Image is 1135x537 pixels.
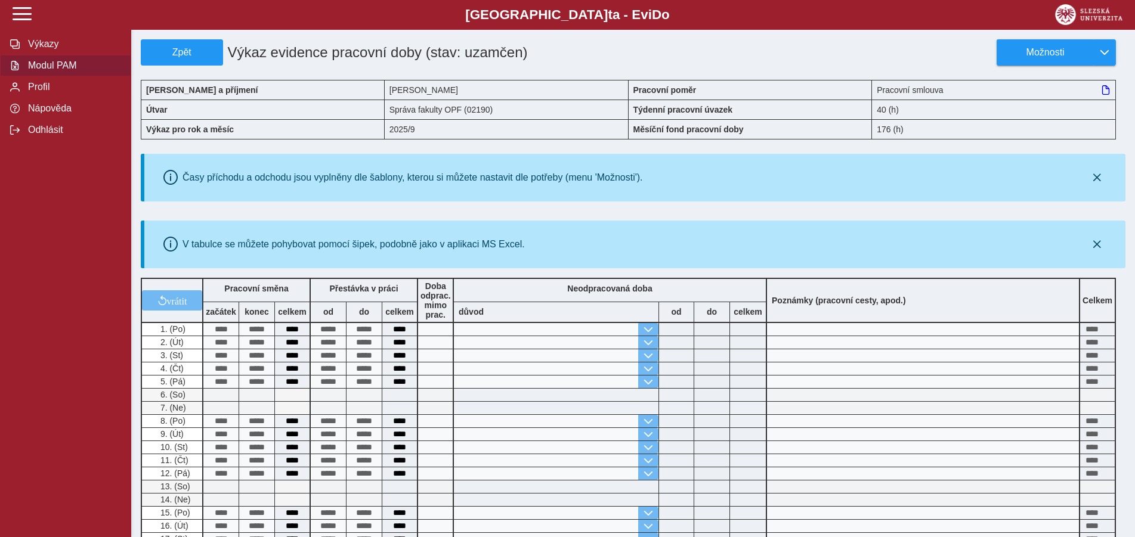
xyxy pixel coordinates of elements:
span: 10. (St) [158,442,188,452]
span: 12. (Pá) [158,468,190,478]
span: 2. (Út) [158,337,184,347]
b: do [694,307,729,316]
span: Možnosti [1007,47,1084,58]
b: konec [239,307,274,316]
b: Měsíční fond pracovní doby [633,125,744,134]
b: Výkaz pro rok a měsíc [146,125,234,134]
span: t [608,7,612,22]
b: do [347,307,382,316]
b: celkem [730,307,766,316]
span: 11. (Čt) [158,455,188,465]
span: Nápověda [24,103,121,114]
b: Útvar [146,105,168,114]
span: Výkazy [24,39,121,49]
b: důvod [459,307,484,316]
b: Poznámky (pracovní cesty, apod.) [767,296,911,305]
span: Odhlásit [24,125,121,135]
span: D [652,7,661,22]
b: Přestávka v práci [329,284,398,293]
span: 7. (Ne) [158,403,186,412]
span: Zpět [146,47,218,58]
span: 6. (So) [158,390,185,399]
div: 40 (h) [872,100,1116,119]
div: 2025/9 [385,119,629,139]
span: 3. (St) [158,350,183,360]
b: Celkem [1083,296,1112,305]
b: celkem [382,307,417,316]
span: vrátit [167,296,187,305]
button: vrátit [142,290,202,311]
button: Zpět [141,39,223,66]
span: Modul PAM [24,60,121,71]
b: Doba odprac. mimo prac. [420,281,451,319]
span: 8. (Po) [158,416,185,426]
div: Pracovní smlouva [872,80,1116,100]
b: od [311,307,346,316]
div: Správa fakulty OPF (02190) [385,100,629,119]
div: [PERSON_NAME] [385,80,629,100]
b: začátek [203,307,239,316]
b: Pracovní poměr [633,85,697,95]
img: logo_web_su.png [1055,4,1122,25]
span: 13. (So) [158,482,190,491]
span: 4. (Čt) [158,364,184,373]
b: Pracovní směna [224,284,288,293]
b: Neodpracovaná doba [567,284,652,293]
span: 5. (Pá) [158,377,185,386]
b: Týdenní pracovní úvazek [633,105,733,114]
button: Možnosti [997,39,1093,66]
span: 16. (Út) [158,521,188,530]
div: V tabulce se můžete pohybovat pomocí šipek, podobně jako v aplikaci MS Excel. [183,239,525,250]
div: 176 (h) [872,119,1116,139]
span: 1. (Po) [158,324,185,334]
span: 15. (Po) [158,508,190,517]
b: od [659,307,694,316]
span: 14. (Ne) [158,495,191,504]
b: [GEOGRAPHIC_DATA] a - Evi [36,7,1099,23]
span: Profil [24,82,121,92]
b: [PERSON_NAME] a příjmení [146,85,258,95]
span: o [661,7,670,22]
b: celkem [275,307,310,316]
h1: Výkaz evidence pracovní doby (stav: uzamčen) [223,39,551,66]
div: Časy příchodu a odchodu jsou vyplněny dle šablony, kterou si můžete nastavit dle potřeby (menu 'M... [183,172,643,183]
span: 9. (Út) [158,429,184,439]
